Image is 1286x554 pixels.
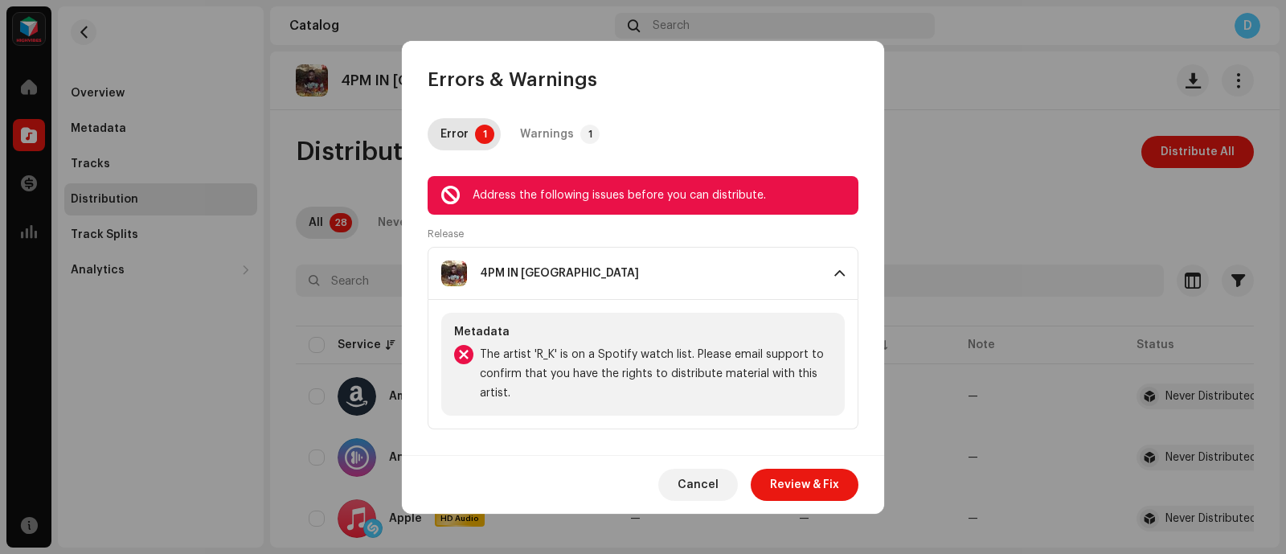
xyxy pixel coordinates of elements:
p-badge: 1 [580,125,600,144]
span: The artist 'R_K' is on a Spotify watch list. Please email support to confirm that you have the ri... [480,345,832,403]
span: Errors & Warnings [428,67,597,92]
div: Warnings [520,118,574,150]
p-accordion-header: 4PM IN [GEOGRAPHIC_DATA] [428,247,858,300]
button: Cancel [658,469,738,501]
p-accordion-content: 4PM IN [GEOGRAPHIC_DATA] [428,300,858,429]
label: Release [428,228,464,240]
img: 08098860-1fed-4296-a0e2-df8e29384c9b [441,261,467,286]
div: Address the following issues before you can distribute. [473,186,846,205]
div: 4PM IN [GEOGRAPHIC_DATA] [480,267,639,280]
div: Error [440,118,469,150]
button: Review & Fix [751,469,858,501]
div: Metadata [454,326,832,339]
span: Review & Fix [770,469,839,501]
p-badge: 1 [475,125,494,144]
span: Cancel [678,469,719,501]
